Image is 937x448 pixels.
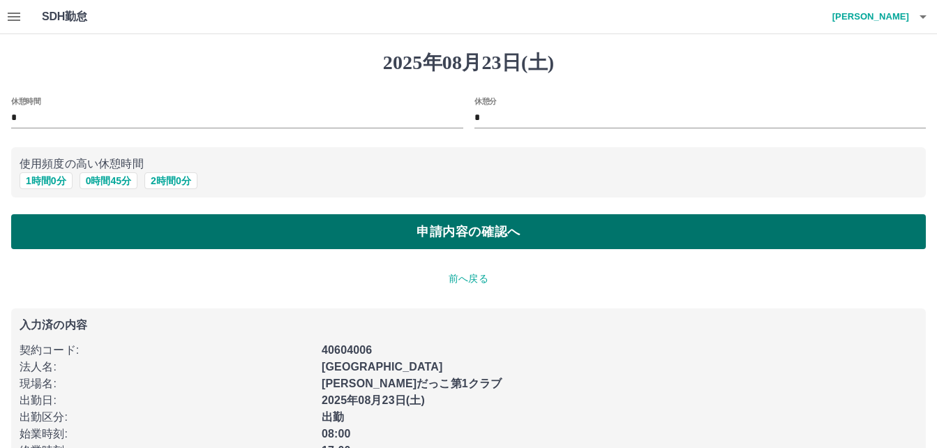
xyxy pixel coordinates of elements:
[11,214,926,249] button: 申請内容の確認へ
[20,409,313,426] p: 出勤区分 :
[322,378,502,389] b: [PERSON_NAME]だっこ第1クラブ
[11,271,926,286] p: 前へ戻る
[474,96,497,106] label: 休憩分
[322,344,372,356] b: 40604006
[20,342,313,359] p: 契約コード :
[80,172,137,189] button: 0時間45分
[322,394,425,406] b: 2025年08月23日(土)
[11,96,40,106] label: 休憩時間
[322,361,443,373] b: [GEOGRAPHIC_DATA]
[20,426,313,442] p: 始業時刻 :
[322,411,344,423] b: 出勤
[20,156,917,172] p: 使用頻度の高い休憩時間
[20,359,313,375] p: 法人名 :
[20,375,313,392] p: 現場名 :
[322,428,351,440] b: 08:00
[20,320,917,331] p: 入力済の内容
[144,172,197,189] button: 2時間0分
[20,172,73,189] button: 1時間0分
[11,51,926,75] h1: 2025年08月23日(土)
[20,392,313,409] p: 出勤日 :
